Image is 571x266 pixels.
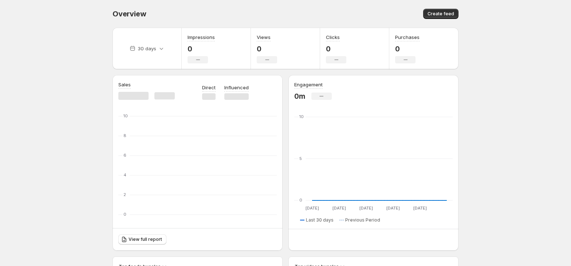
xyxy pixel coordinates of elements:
button: Create feed [423,9,458,19]
p: Influenced [224,84,249,91]
h3: Clicks [326,34,340,41]
span: View full report [129,236,162,242]
text: 6 [123,153,126,158]
text: 8 [123,133,126,138]
text: [DATE] [359,206,373,211]
p: Direct [202,84,216,91]
span: Last 30 days [306,217,334,223]
text: [DATE] [332,206,346,211]
text: 10 [299,114,304,119]
text: [DATE] [413,206,427,211]
h3: Purchases [395,34,420,41]
h3: Views [257,34,271,41]
text: [DATE] [386,206,400,211]
p: 0 [326,44,346,53]
a: View full report [118,234,166,245]
text: 5 [299,156,302,161]
span: Previous Period [345,217,380,223]
span: Overview [113,9,146,18]
h3: Sales [118,81,131,88]
text: 10 [123,113,128,118]
text: 0 [123,212,126,217]
h3: Engagement [294,81,323,88]
p: 0 [395,44,420,53]
p: 0m [294,92,306,101]
text: 4 [123,172,126,177]
h3: Impressions [188,34,215,41]
p: 0 [257,44,277,53]
text: 2 [123,192,126,197]
p: 0 [188,44,215,53]
p: 30 days [138,45,156,52]
text: 0 [299,197,302,203]
text: [DATE] [306,206,319,211]
span: Create feed [428,11,454,17]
